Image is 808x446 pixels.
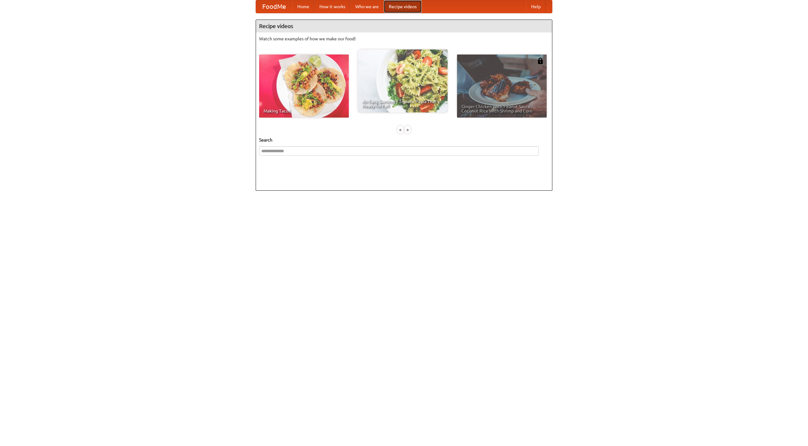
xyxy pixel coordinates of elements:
img: 483408.png [537,58,544,64]
a: Help [526,0,546,13]
a: Home [292,0,314,13]
a: Recipe videos [384,0,422,13]
span: Making Tacos [264,109,344,113]
a: How it works [314,0,350,13]
a: Making Tacos [259,55,349,118]
span: An Easy, Summery Tomato Pasta That's Ready for Fall [362,99,443,108]
a: FoodMe [256,0,292,13]
a: Who we are [350,0,384,13]
h4: Recipe videos [256,20,552,32]
div: « [397,126,403,134]
h5: Search [259,137,549,143]
p: Watch some examples of how we make our food! [259,36,549,42]
div: » [405,126,411,134]
a: An Easy, Summery Tomato Pasta That's Ready for Fall [358,49,448,113]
